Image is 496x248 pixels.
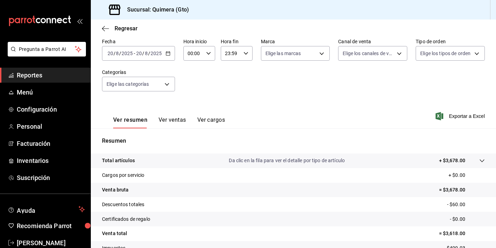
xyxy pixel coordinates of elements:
[450,216,485,223] p: - $0.00
[17,205,76,213] span: Ayuda
[102,25,138,32] button: Regresar
[17,70,85,80] span: Reportes
[102,172,145,179] p: Cargos por servicio
[343,50,394,57] span: Elige los canales de venta
[439,157,465,164] p: + $3,678.00
[439,186,485,194] p: = $3,678.00
[102,70,175,75] label: Categorías
[338,39,407,44] label: Canal de venta
[265,50,301,57] span: Elige las marcas
[145,51,148,56] input: --
[416,39,485,44] label: Tipo de orden
[107,81,149,88] span: Elige las categorías
[134,51,135,56] span: -
[159,117,186,128] button: Ver ventas
[420,50,471,57] span: Elige los tipos de orden
[221,39,253,44] label: Hora fin
[136,51,142,56] input: --
[448,172,485,179] p: + $0.00
[17,156,85,165] span: Inventarios
[142,51,144,56] span: /
[229,157,345,164] p: Da clic en la fila para ver el detalle por tipo de artículo
[102,216,150,223] p: Certificados de regalo
[17,173,85,182] span: Suscripción
[8,42,86,57] button: Pregunta a Parrot AI
[121,51,133,56] input: ----
[102,39,175,44] label: Fecha
[102,201,144,208] p: Descuentos totales
[261,39,330,44] label: Marca
[116,51,119,56] input: --
[17,105,85,114] span: Configuración
[107,51,114,56] input: --
[150,51,162,56] input: ----
[77,18,82,24] button: open_drawer_menu
[102,230,127,237] p: Venta total
[113,117,147,128] button: Ver resumen
[183,39,215,44] label: Hora inicio
[5,51,86,58] a: Pregunta a Parrot AI
[437,112,485,120] button: Exportar a Excel
[447,201,485,208] p: - $60.00
[17,88,85,97] span: Menú
[19,46,75,53] span: Pregunta a Parrot AI
[102,157,135,164] p: Total artículos
[17,139,85,148] span: Facturación
[102,137,485,145] p: Resumen
[17,238,85,248] span: [PERSON_NAME]
[114,51,116,56] span: /
[115,25,138,32] span: Regresar
[439,230,485,237] p: = $3,618.00
[148,51,150,56] span: /
[122,6,189,14] h3: Sucursal: Quimera (Gto)
[197,117,225,128] button: Ver cargos
[102,186,129,194] p: Venta bruta
[119,51,121,56] span: /
[113,117,225,128] div: navigation tabs
[17,122,85,131] span: Personal
[17,221,85,231] span: Recomienda Parrot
